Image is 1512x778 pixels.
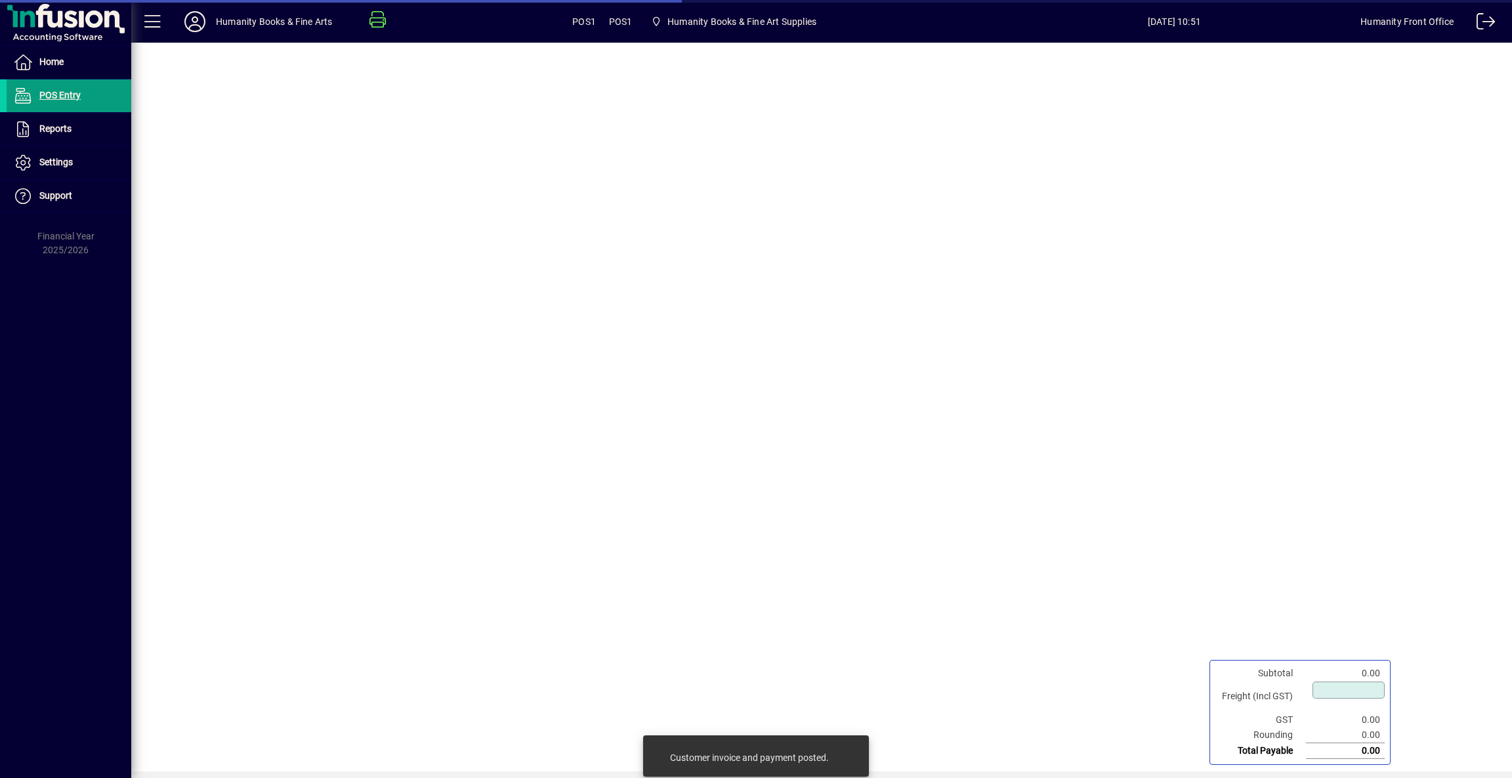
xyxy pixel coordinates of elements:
a: Logout [1467,3,1496,45]
span: Humanity Books & Fine Art Supplies [646,10,822,33]
span: Reports [39,123,72,134]
td: Total Payable [1215,743,1306,759]
a: Settings [7,146,131,179]
div: Customer invoice and payment posted. [670,751,829,764]
span: POS1 [609,11,633,32]
button: Profile [174,10,216,33]
td: 0.00 [1306,727,1385,743]
span: Home [39,56,64,67]
div: Humanity Books & Fine Arts [216,11,333,32]
a: Home [7,46,131,79]
td: Freight (Incl GST) [1215,681,1306,712]
td: GST [1215,712,1306,727]
span: Settings [39,157,73,167]
span: POS Entry [39,90,81,100]
span: Humanity Books & Fine Art Supplies [667,11,816,32]
span: Support [39,190,72,201]
td: 0.00 [1306,712,1385,727]
td: 0.00 [1306,743,1385,759]
a: Support [7,180,131,213]
td: Subtotal [1215,666,1306,681]
span: POS1 [572,11,596,32]
span: [DATE] 10:51 [988,11,1360,32]
div: Humanity Front Office [1360,11,1454,32]
td: Rounding [1215,727,1306,743]
td: 0.00 [1306,666,1385,681]
a: Reports [7,113,131,146]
